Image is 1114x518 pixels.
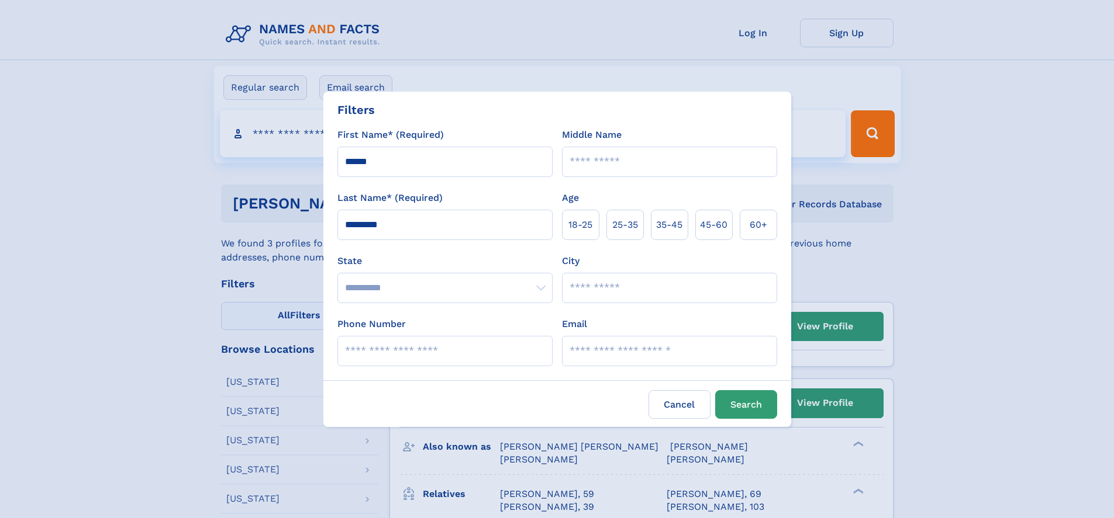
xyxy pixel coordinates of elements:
label: Last Name* (Required) [337,191,443,205]
label: Cancel [649,390,711,419]
label: City [562,254,580,268]
label: Email [562,317,587,331]
span: 45‑60 [700,218,727,232]
label: Age [562,191,579,205]
button: Search [715,390,777,419]
span: 25‑35 [612,218,638,232]
div: Filters [337,101,375,119]
span: 60+ [750,218,767,232]
label: Middle Name [562,128,622,142]
span: 18‑25 [568,218,592,232]
label: State [337,254,553,268]
label: First Name* (Required) [337,128,444,142]
span: 35‑45 [656,218,682,232]
label: Phone Number [337,317,406,331]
